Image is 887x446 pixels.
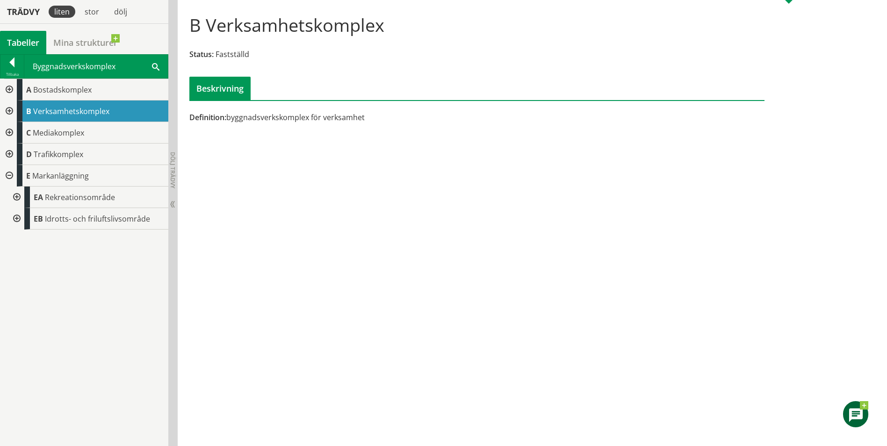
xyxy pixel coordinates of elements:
[189,112,568,122] div: byggnadsverkskomplex för verksamhet
[34,214,43,224] span: EB
[26,106,31,116] span: B
[2,7,45,17] div: Trädvy
[0,71,24,78] div: Tillbaka
[169,152,177,188] span: Dölj trädvy
[34,149,83,159] span: Trafikkomplex
[189,77,251,100] div: Beskrivning
[34,192,43,202] span: EA
[45,214,150,224] span: Idrotts- och friluftslivsområde
[26,149,32,159] span: D
[32,171,89,181] span: Markanläggning
[46,31,124,54] a: Mina strukturer
[26,85,31,95] span: A
[45,192,115,202] span: Rekreationsområde
[33,85,92,95] span: Bostadskomplex
[33,106,109,116] span: Verksamhetskomplex
[26,171,30,181] span: E
[189,14,384,35] h1: B Verksamhetskomplex
[152,61,159,71] span: Sök i tabellen
[7,187,168,208] div: Gå till informationssidan för CoClass Studio
[24,55,168,78] div: Byggnadsverkskomplex
[189,112,226,122] span: Definition:
[26,128,31,138] span: C
[216,49,249,59] span: Fastställd
[49,6,75,18] div: liten
[7,208,168,230] div: Gå till informationssidan för CoClass Studio
[189,49,214,59] span: Status:
[108,6,133,18] div: dölj
[79,6,105,18] div: stor
[33,128,84,138] span: Mediakomplex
